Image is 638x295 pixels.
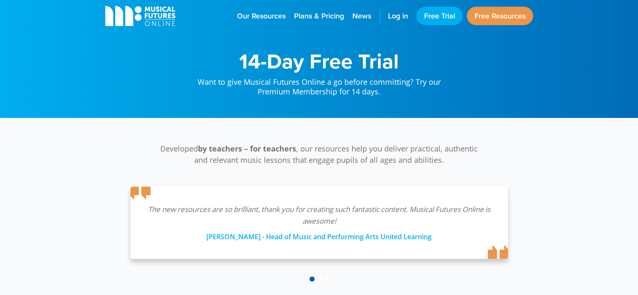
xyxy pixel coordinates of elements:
[237,10,286,22] span: Our Resources
[189,71,449,97] p: Want to give Musical Futures Online a go before committing? Try our Premium Membership for 14 days.
[156,143,483,166] p: Developed , our resources help you deliver practical, authentic and relevant music lessons that e...
[417,7,463,25] a: Free Trial
[198,144,296,154] strong: by teachers – for teachers
[352,10,371,22] span: News
[189,50,449,71] h1: 14-Day Free Trial
[147,204,491,227] p: The new resources are so brilliant, thank you for creating such fantastic content. Musical Future...
[388,10,408,22] span: Log in
[294,10,344,22] span: Plans & Pricing
[147,227,491,242] div: [PERSON_NAME] - Head of Music and Performing Arts United Learning
[467,7,533,25] a: Free Resources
